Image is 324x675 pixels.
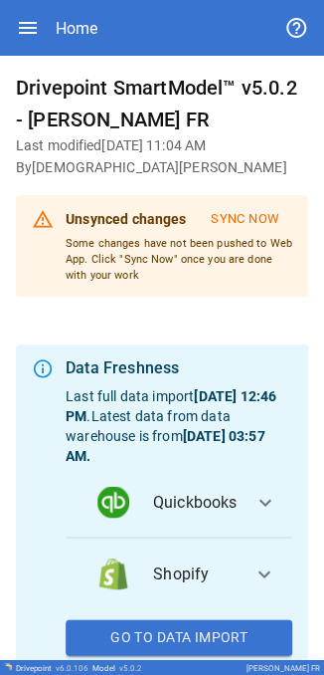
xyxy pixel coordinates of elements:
div: Drivepoint [16,663,88,672]
b: [DATE] 03:57 AM . [66,428,264,464]
p: Some changes have not been pushed to Web App. Click "Sync Now" once you are done with your work [66,236,292,283]
button: Sync Now [198,203,292,236]
h6: Last modified [DATE] 11:04 AM [16,135,308,157]
img: data_logo [97,558,129,589]
span: Shopify [153,562,237,585]
img: Drivepoint [4,662,12,670]
div: [PERSON_NAME] FR [246,663,320,672]
button: data_logoShopify [66,538,292,609]
b: Unsynced changes [66,211,186,227]
span: v 6.0.106 [56,663,88,672]
span: expand_more [252,490,276,514]
span: v 5.0.2 [119,663,142,672]
div: Data Freshness [66,356,292,380]
button: data_logoQuickbooks [66,466,292,538]
b: [DATE] 12:46 PM [66,388,276,424]
h6: By [DEMOGRAPHIC_DATA][PERSON_NAME] [16,157,308,179]
h6: Drivepoint SmartModel™ v5.0.2 - [PERSON_NAME] FR [16,72,308,135]
span: Quickbooks [153,490,238,514]
img: data_logo [97,486,129,518]
span: expand_more [252,562,276,585]
button: Go To Data Import [66,619,292,655]
div: Model [92,663,142,672]
div: Home [56,19,97,38]
p: Last full data import . Latest data from data warehouse is from [66,386,292,466]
